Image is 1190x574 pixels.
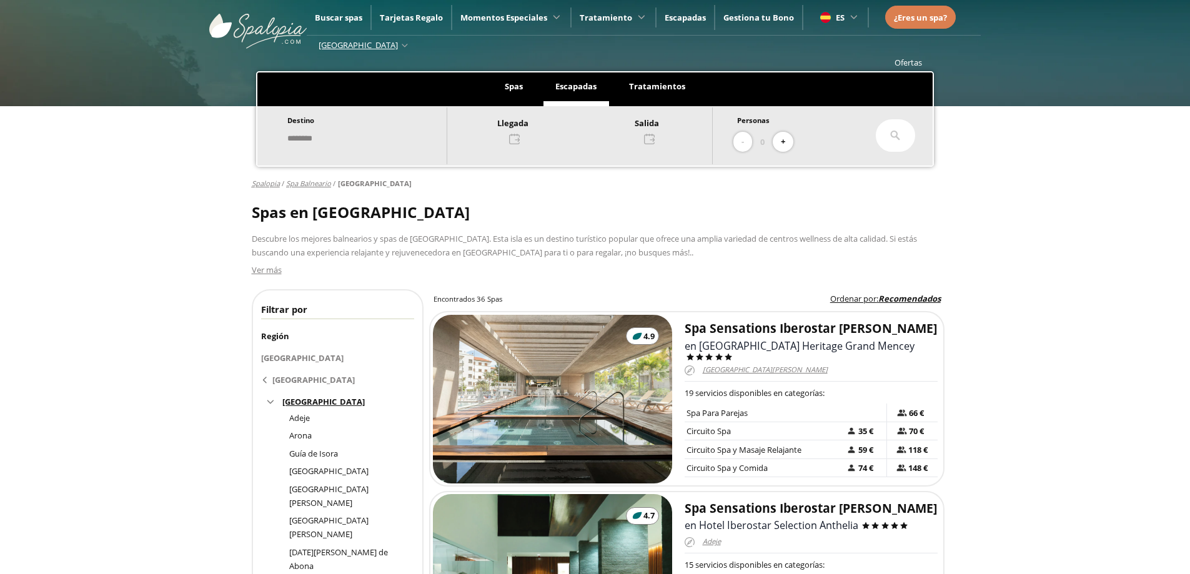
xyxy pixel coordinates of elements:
[856,424,876,438] span: 35 €
[261,369,414,391] a: [GEOGRAPHIC_DATA]
[894,12,947,23] span: ¿Eres un spa?
[685,559,825,570] span: 15 servicios disponibles en categorías:
[555,81,597,92] span: Escapadas
[907,424,927,438] span: 70 €
[737,116,770,125] span: Personas
[286,179,331,188] a: spa balneario
[252,202,470,222] span: Spas en [GEOGRAPHIC_DATA]
[856,443,876,457] span: 59 €
[703,535,721,549] span: Adeje
[252,233,917,258] span: Descubre los mejores balnearios y spas de [GEOGRAPHIC_DATA]. Esta isla es un destino turístico po...
[289,430,312,441] a: Arona
[733,132,752,152] button: -
[289,448,338,459] a: Guía de Isora
[687,462,768,473] span: Circuito Spa y Comida
[333,179,335,189] span: /
[289,465,369,477] a: [GEOGRAPHIC_DATA]
[906,461,928,475] span: 148 €
[287,116,314,125] span: Destino
[685,500,938,517] h2: Spa Sensations Iberostar [PERSON_NAME]
[434,294,502,304] h2: Encontrados 36 Spas
[830,293,941,305] label: :
[703,363,828,377] span: [GEOGRAPHIC_DATA][PERSON_NAME]
[380,12,443,23] a: Tarjetas Regalo
[209,1,307,49] img: ImgLogoSpalopia.BvClDcEz.svg
[252,264,282,275] span: Ver más
[690,247,693,258] span: ..
[723,12,794,23] a: Gestiona tu Bono
[252,179,280,188] a: Spalopia
[261,330,289,342] span: Región
[643,330,655,343] span: 4.9
[878,293,941,304] span: Recomendados
[319,39,398,51] span: [GEOGRAPHIC_DATA]
[629,81,685,92] span: Tratamientos
[289,483,369,508] a: [GEOGRAPHIC_DATA][PERSON_NAME]
[665,12,706,23] a: Escapadas
[261,303,307,315] span: Filtrar por
[685,320,938,337] h2: Spa Sensations Iberostar [PERSON_NAME]
[894,11,947,24] a: ¿Eres un spa?
[315,12,362,23] a: Buscar spas
[252,263,282,277] button: Ver más
[643,510,655,522] span: 4.7
[687,425,731,437] span: Circuito Spa
[505,81,523,92] span: Spas
[272,371,355,389] div: [GEOGRAPHIC_DATA]
[282,396,365,407] span: [GEOGRAPHIC_DATA]
[282,179,284,189] span: /
[685,518,858,532] span: en Hotel Iberostar Selection Anthelia
[773,132,793,152] button: +
[261,351,414,365] p: [GEOGRAPHIC_DATA]
[907,406,927,420] span: 66 €
[895,57,922,68] a: Ofertas
[289,515,369,540] a: [GEOGRAPHIC_DATA][PERSON_NAME]
[906,443,928,457] span: 118 €
[429,311,945,487] a: 4.9Spa Sensations Iberostar [PERSON_NAME]en [GEOGRAPHIC_DATA] Heritage Grand Mencey[GEOGRAPHIC_DA...
[289,412,310,423] a: Adeje
[856,461,876,475] span: 74 €
[760,135,765,149] span: 0
[687,407,748,418] span: Spa Para Parejas
[289,547,388,572] a: [DATE][PERSON_NAME] de Abona
[685,387,825,398] span: 19 servicios disponibles en categorías:
[830,293,876,304] span: Ordenar por
[687,444,801,455] span: Circuito Spa y Masaje Relajante
[338,179,412,188] a: [GEOGRAPHIC_DATA]
[685,339,915,353] span: en [GEOGRAPHIC_DATA] Heritage Grand Mencey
